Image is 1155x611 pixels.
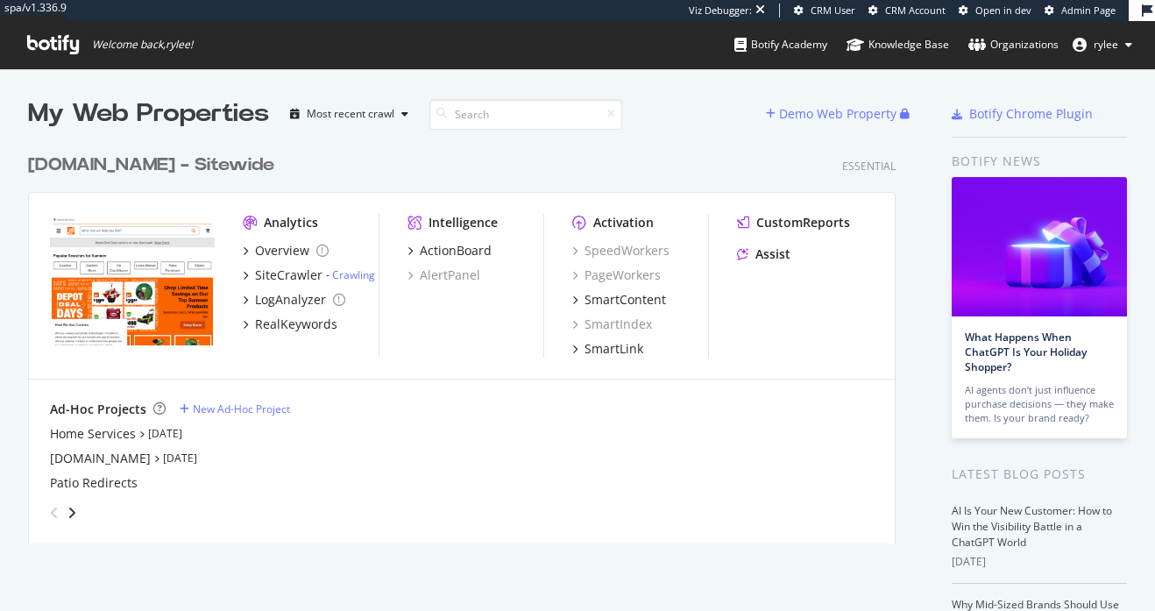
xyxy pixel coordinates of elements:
[593,214,654,231] div: Activation
[92,38,193,52] span: Welcome back, rylee !
[968,21,1059,68] a: Organizations
[163,451,197,465] a: [DATE]
[148,426,182,441] a: [DATE]
[264,214,318,231] div: Analytics
[1061,4,1116,17] span: Admin Page
[407,242,492,259] a: ActionBoard
[737,214,850,231] a: CustomReports
[847,21,949,68] a: Knowledge Base
[959,4,1031,18] a: Open in dev
[572,316,652,333] a: SmartIndex
[50,425,136,443] a: Home Services
[66,504,78,522] div: angle-right
[794,4,855,18] a: CRM User
[243,316,337,333] a: RealKeywords
[243,242,329,259] a: Overview
[28,131,910,544] div: grid
[572,266,661,284] a: PageWorkers
[734,36,827,53] div: Botify Academy
[1059,31,1146,59] button: rylee
[407,266,480,284] a: AlertPanel
[952,177,1127,316] img: What Happens When ChatGPT Is Your Holiday Shopper?
[756,214,850,231] div: CustomReports
[307,109,394,119] div: Most recent crawl
[572,291,666,309] a: SmartContent
[50,450,151,467] a: [DOMAIN_NAME]
[255,291,326,309] div: LogAnalyzer
[968,36,1059,53] div: Organizations
[50,214,215,345] img: homedepot.ca
[283,100,415,128] button: Most recent crawl
[952,503,1112,550] a: AI Is Your New Customer: How to Win the Visibility Battle in a ChatGPT World
[50,401,146,418] div: Ad-Hoc Projects
[429,99,622,130] input: Search
[43,499,66,527] div: angle-left
[965,330,1087,374] a: What Happens When ChatGPT Is Your Holiday Shopper?
[755,245,790,263] div: Assist
[952,105,1093,123] a: Botify Chrome Plugin
[969,105,1093,123] div: Botify Chrome Plugin
[952,554,1127,570] div: [DATE]
[243,266,375,284] a: SiteCrawler- Crawling
[779,105,896,123] div: Demo Web Property
[180,401,290,416] a: New Ad-Hoc Project
[255,242,309,259] div: Overview
[255,316,337,333] div: RealKeywords
[952,152,1127,171] div: Botify news
[28,153,274,178] div: [DOMAIN_NAME] - Sitewide
[429,214,498,231] div: Intelligence
[243,291,345,309] a: LogAnalyzer
[326,267,375,282] div: -
[1045,4,1116,18] a: Admin Page
[28,153,281,178] a: [DOMAIN_NAME] - Sitewide
[585,340,643,358] div: SmartLink
[193,401,290,416] div: New Ad-Hoc Project
[734,21,827,68] a: Botify Academy
[868,4,946,18] a: CRM Account
[572,242,670,259] a: SpeedWorkers
[847,36,949,53] div: Knowledge Base
[585,291,666,309] div: SmartContent
[332,267,375,282] a: Crawling
[952,465,1127,484] div: Latest Blog Posts
[975,4,1031,17] span: Open in dev
[572,340,643,358] a: SmartLink
[28,96,269,131] div: My Web Properties
[1094,37,1118,52] span: rylee
[737,245,790,263] a: Assist
[689,4,752,18] div: Viz Debugger:
[965,383,1114,425] div: AI agents don’t just influence purchase decisions — they make them. Is your brand ready?
[885,4,946,17] span: CRM Account
[811,4,855,17] span: CRM User
[766,106,900,121] a: Demo Web Property
[842,159,896,174] div: Essential
[255,266,322,284] div: SiteCrawler
[420,242,492,259] div: ActionBoard
[766,100,900,128] button: Demo Web Property
[50,474,138,492] a: Patio Redirects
